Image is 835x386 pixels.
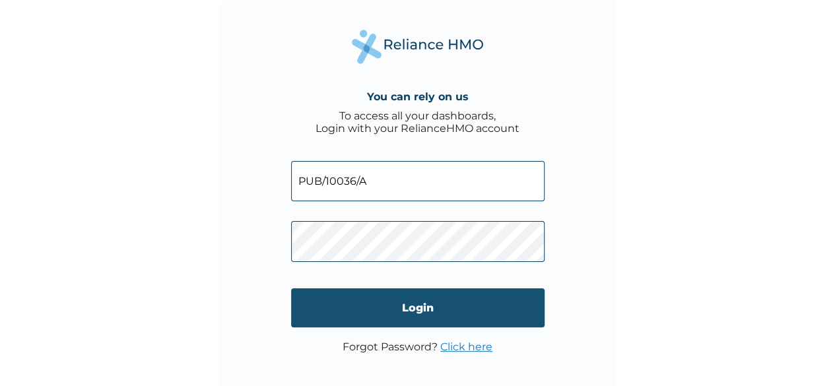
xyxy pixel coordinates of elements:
input: Email address or HMO ID [291,161,545,201]
a: Click here [440,340,492,353]
p: Forgot Password? [343,340,492,353]
div: To access all your dashboards, Login with your RelianceHMO account [316,110,519,135]
img: Reliance Health's Logo [352,30,484,63]
h4: You can rely on us [367,90,469,103]
input: Login [291,288,545,327]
